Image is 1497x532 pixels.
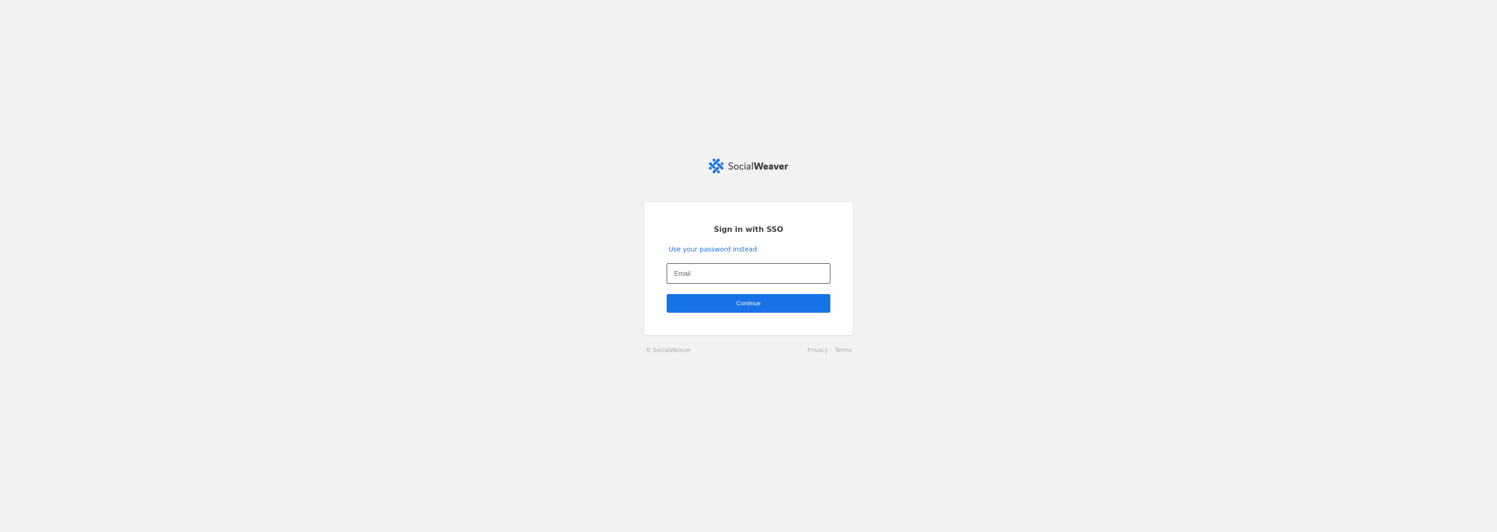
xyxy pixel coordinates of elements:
[646,345,691,355] a: © SocialWeaver
[669,244,757,254] a: Use your password instead
[835,347,851,353] a: Terms
[807,347,828,353] a: Privacy
[674,268,690,279] mat-label: Email
[667,294,830,313] button: Continue
[828,345,835,355] li: ·
[736,299,761,308] span: Continue
[714,224,784,235] span: Sign in with SSO
[674,268,823,279] input: Email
